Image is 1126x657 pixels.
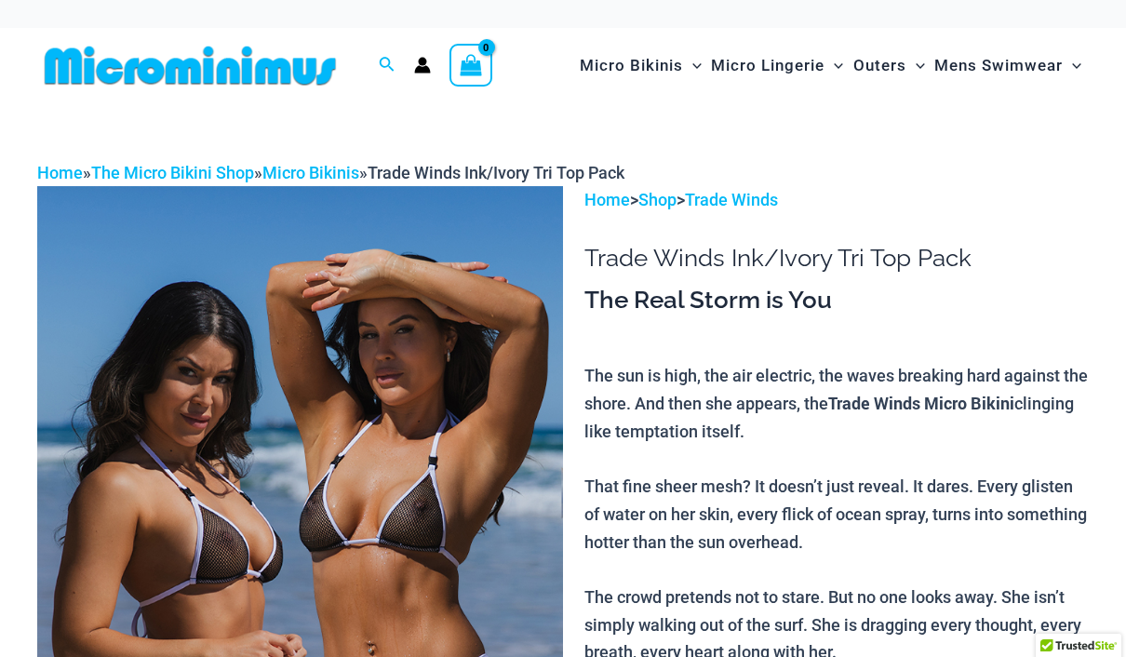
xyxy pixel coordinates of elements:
[449,44,492,87] a: View Shopping Cart, empty
[580,42,683,89] span: Micro Bikinis
[824,42,843,89] span: Menu Toggle
[638,190,677,209] a: Shop
[379,54,395,77] a: Search icon link
[572,34,1089,97] nav: Site Navigation
[1063,42,1081,89] span: Menu Toggle
[584,186,1089,214] p: > >
[711,42,824,89] span: Micro Lingerie
[685,190,778,209] a: Trade Winds
[262,163,359,182] a: Micro Bikinis
[37,45,343,87] img: MM SHOP LOGO FLAT
[934,42,1063,89] span: Mens Swimwear
[828,392,1014,414] b: Trade Winds Micro Bikini
[37,163,83,182] a: Home
[683,42,702,89] span: Menu Toggle
[849,37,930,94] a: OutersMenu ToggleMenu Toggle
[930,37,1086,94] a: Mens SwimwearMenu ToggleMenu Toggle
[368,163,624,182] span: Trade Winds Ink/Ivory Tri Top Pack
[584,190,630,209] a: Home
[584,244,1089,273] h1: Trade Winds Ink/Ivory Tri Top Pack
[906,42,925,89] span: Menu Toggle
[37,163,624,182] span: » » »
[706,37,848,94] a: Micro LingerieMenu ToggleMenu Toggle
[575,37,706,94] a: Micro BikinisMenu ToggleMenu Toggle
[414,57,431,74] a: Account icon link
[91,163,254,182] a: The Micro Bikini Shop
[853,42,906,89] span: Outers
[584,285,1089,316] h3: The Real Storm is You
